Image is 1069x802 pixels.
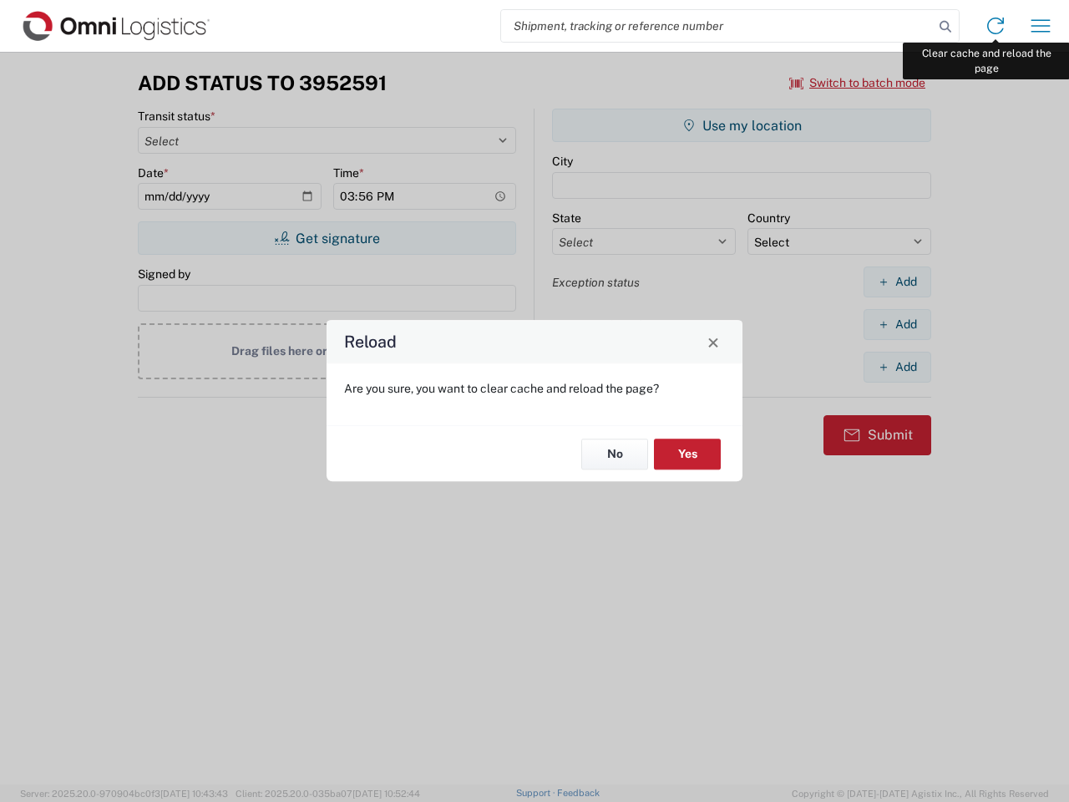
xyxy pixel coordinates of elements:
button: Yes [654,439,721,470]
input: Shipment, tracking or reference number [501,10,934,42]
button: Close [702,330,725,353]
p: Are you sure, you want to clear cache and reload the page? [344,381,725,396]
h4: Reload [344,330,397,354]
button: No [581,439,648,470]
